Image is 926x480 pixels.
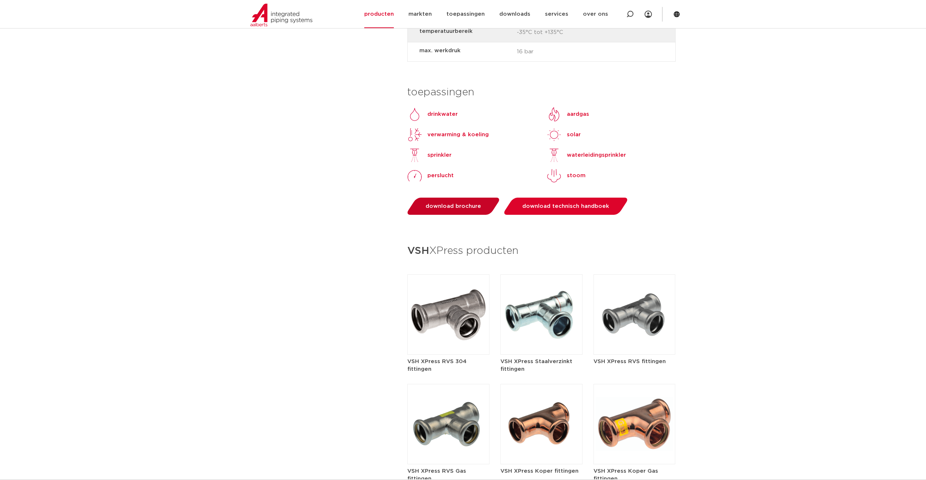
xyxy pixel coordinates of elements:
p: solar [567,130,581,139]
span: download technisch handboek [522,203,609,209]
h5: VSH XPress Staalverzinkt fittingen [500,358,583,373]
h5: VSH XPress Koper fittingen [500,467,583,475]
p: perslucht [427,171,454,180]
a: VSH XPress RVS fittingen [593,312,676,365]
strong: max. werkdruk [419,46,511,55]
h5: VSH XPress RVS 304 fittingen [407,358,489,373]
p: waterleidingsprinkler [567,151,626,160]
span: 16 bar [517,46,633,58]
p: aardgas [567,110,589,119]
a: stoom [547,168,585,183]
a: solarsolar [547,127,581,142]
h3: toepassingen [407,85,676,100]
a: VSH XPress RVS 304 fittingen [407,312,489,373]
a: perslucht [407,168,454,183]
img: Drinkwater [407,107,422,122]
a: VSH XPress Koper fittingen [500,421,583,475]
strong: VSH [407,246,429,256]
a: verwarming & koeling [407,127,489,142]
a: VSH XPress Staalverzinkt fittingen [500,312,583,373]
a: aardgas [547,107,589,122]
span: -35°C tot +135°C [517,27,633,38]
h5: VSH XPress RVS fittingen [593,358,676,365]
a: download technisch handboek [502,198,630,215]
p: verwarming & koeling [427,130,489,139]
p: stoom [567,171,585,180]
a: waterleidingsprinkler [547,148,626,163]
img: solar [547,127,561,142]
a: Drinkwaterdrinkwater [407,107,458,122]
strong: temperatuurbereik [419,27,511,36]
h3: XPress producten [407,243,676,260]
span: download brochure [426,203,481,209]
a: sprinkler [407,148,452,163]
p: drinkwater [427,110,458,119]
p: sprinkler [427,151,452,160]
a: download brochure [406,198,502,215]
